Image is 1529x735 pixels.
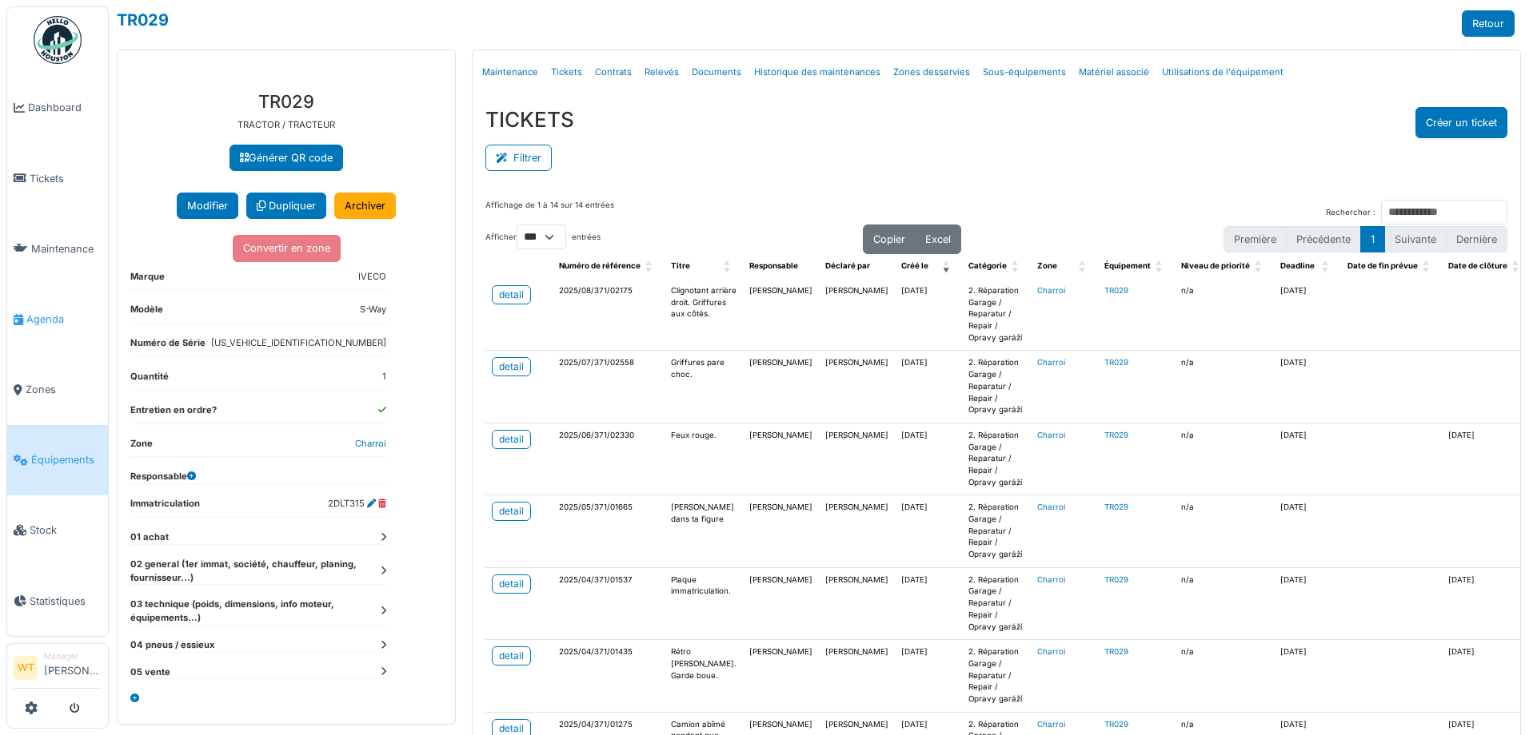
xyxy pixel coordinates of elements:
[26,382,102,397] span: Zones
[44,650,102,662] div: Manager
[1181,261,1250,270] span: Niveau de priorité
[14,656,38,680] li: WT
[749,261,798,270] span: Responsable
[485,224,601,249] label: Afficher entrées
[7,495,108,566] a: Stock
[1104,261,1151,270] span: Équipement
[962,279,1031,351] td: 2. Réparation Garage / Reparatur / Repair / Opravy garáží
[665,640,743,712] td: Rétro [PERSON_NAME]. Garde boue.
[485,145,552,171] button: Filtrer
[7,284,108,354] a: Agenda
[1512,254,1522,279] span: Date de clôture: Activate to sort
[962,567,1031,639] td: 2. Réparation Garage / Reparatur / Repair / Opravy garáží
[1423,254,1432,279] span: Date de fin prévue: Activate to sort
[819,423,895,495] td: [PERSON_NAME]
[499,288,524,302] div: detail
[130,470,196,483] dt: Responsable
[1037,575,1065,584] a: Charroi
[553,495,665,567] td: 2025/05/371/01665
[130,530,386,544] dt: 01 achat
[1347,261,1418,270] span: Date de fin prévue
[1255,254,1264,279] span: Niveau de priorité: Activate to sort
[31,452,102,467] span: Équipements
[1104,720,1128,729] a: TR029
[499,504,524,518] div: detail
[1079,254,1088,279] span: Zone: Activate to sort
[334,193,396,219] a: Archiver
[130,336,206,356] dt: Numéro de Série
[819,351,895,423] td: [PERSON_NAME]
[7,355,108,425] a: Zones
[1274,567,1341,639] td: [DATE]
[645,254,655,279] span: Numéro de référence: Activate to sort
[825,261,870,270] span: Déclaré par
[130,437,153,457] dt: Zone
[819,567,895,639] td: [PERSON_NAME]
[968,261,1007,270] span: Catégorie
[1274,423,1341,495] td: [DATE]
[211,336,386,350] dd: [US_VEHICLE_IDENTIFICATION_NUMBER]
[492,285,531,304] a: detail
[1274,351,1341,423] td: [DATE]
[873,233,905,245] span: Copier
[743,423,819,495] td: [PERSON_NAME]
[976,54,1072,91] a: Sous-équipements
[1360,226,1385,252] button: 1
[1175,640,1274,712] td: n/a
[1322,254,1331,279] span: Deadline: Activate to sort
[7,425,108,495] a: Équipements
[553,640,665,712] td: 2025/04/371/01435
[117,10,169,30] a: TR029
[130,270,165,290] dt: Marque
[44,650,102,685] li: [PERSON_NAME]
[26,312,102,327] span: Agenda
[1037,358,1065,367] a: Charroi
[130,118,442,132] p: TRACTOR / TRACTEUR
[962,495,1031,567] td: 2. Réparation Garage / Reparatur / Repair / Opravy garáží
[230,145,343,171] a: Générer QR code
[962,423,1031,495] td: 2. Réparation Garage / Reparatur / Repair / Opravy garáží
[1012,254,1021,279] span: Catégorie: Activate to sort
[638,54,685,91] a: Relevés
[130,403,217,423] dt: Entretien en ordre?
[30,594,102,609] span: Statistiques
[1175,423,1274,495] td: n/a
[1462,10,1515,37] a: Retour
[665,495,743,567] td: [PERSON_NAME] dans ta figure
[476,54,545,91] a: Maintenance
[517,224,566,249] select: Afficherentrées
[665,423,743,495] td: Feux rouge.
[28,100,102,115] span: Dashboard
[1037,720,1065,729] a: Charroi
[665,279,743,351] td: Clignotant arrière droit. Griffures aux côtés.
[130,91,442,112] h3: TR029
[492,502,531,521] a: detail
[895,423,962,495] td: [DATE]
[7,566,108,636] a: Statistiques
[1274,495,1341,567] td: [DATE]
[1037,286,1065,295] a: Charroi
[177,193,238,219] button: Modifier
[7,73,108,143] a: Dashboard
[724,254,733,279] span: Titre: Activate to sort
[492,430,531,449] a: detail
[1037,261,1057,270] span: Zone
[559,261,641,270] span: Numéro de référence
[1175,279,1274,351] td: n/a
[130,598,386,625] dt: 03 technique (poids, dimensions, info moteur, équipements...)
[1104,431,1128,439] a: TR029
[130,558,386,585] dt: 02 general (1er immat, société, chauffeur, planing, fournisseur...)
[553,351,665,423] td: 2025/07/371/02558
[895,351,962,423] td: [DATE]
[819,495,895,567] td: [PERSON_NAME]
[246,193,326,219] a: Dupliquer
[499,649,524,663] div: detail
[130,665,386,679] dt: 05 vente
[1175,351,1274,423] td: n/a
[492,357,531,376] a: detail
[1274,640,1341,712] td: [DATE]
[895,567,962,639] td: [DATE]
[819,279,895,351] td: [PERSON_NAME]
[130,303,163,323] dt: Modèle
[34,16,82,64] img: Badge_color-CXgf-gQk.svg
